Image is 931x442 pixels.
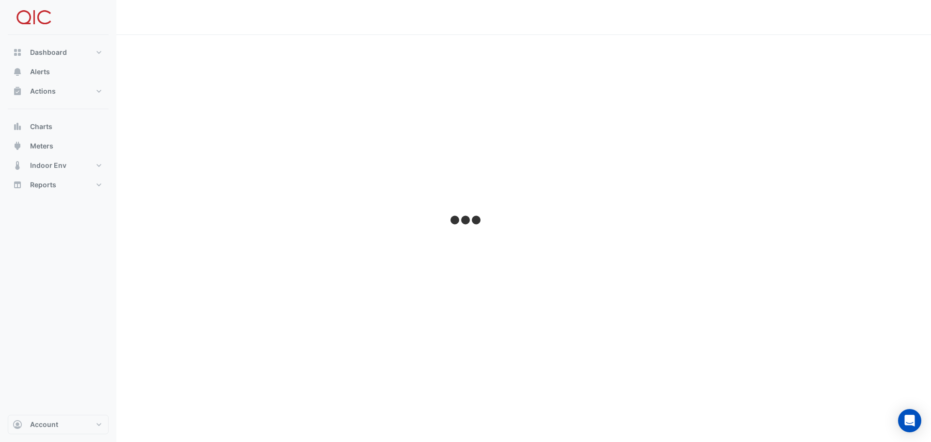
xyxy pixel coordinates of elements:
button: Charts [8,117,109,136]
app-icon: Alerts [13,67,22,77]
button: Indoor Env [8,156,109,175]
span: Meters [30,141,53,151]
button: Account [8,415,109,434]
button: Actions [8,82,109,101]
button: Dashboard [8,43,109,62]
app-icon: Actions [13,86,22,96]
div: Open Intercom Messenger [898,409,921,432]
span: Indoor Env [30,161,66,170]
app-icon: Meters [13,141,22,151]
span: Account [30,420,58,429]
span: Reports [30,180,56,190]
app-icon: Reports [13,180,22,190]
button: Alerts [8,62,109,82]
app-icon: Charts [13,122,22,131]
button: Meters [8,136,109,156]
app-icon: Dashboard [13,48,22,57]
span: Alerts [30,67,50,77]
app-icon: Indoor Env [13,161,22,170]
span: Dashboard [30,48,67,57]
img: Company Logo [12,8,55,27]
span: Charts [30,122,52,131]
span: Actions [30,86,56,96]
button: Reports [8,175,109,195]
